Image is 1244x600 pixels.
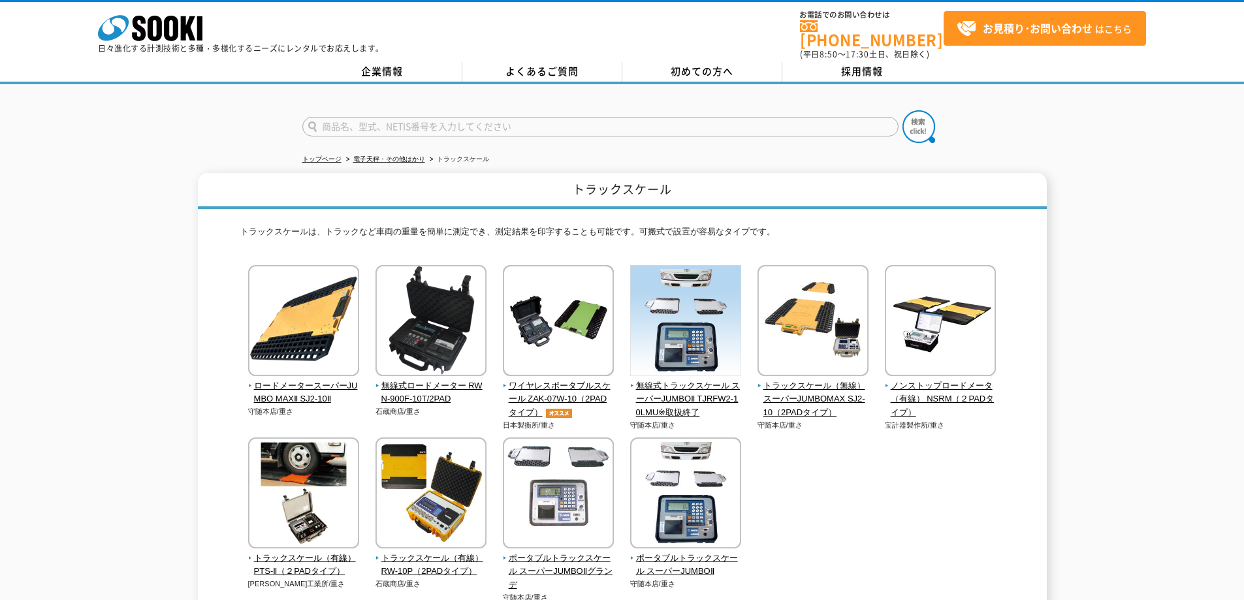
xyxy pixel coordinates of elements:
span: ノンストップロードメータ（有線） NSRM（２PADタイプ） [885,379,997,420]
a: トップページ [302,155,342,163]
a: トラックスケール（有線） PTS-Ⅱ（２PADタイプ） [248,539,360,578]
p: [PERSON_NAME]工業所/重さ [248,578,360,590]
img: 無線式トラックスケール スーパーJUMBOⅡ TJRFW2-10LMU※取扱終了 [630,265,741,379]
p: 日々進化する計測技術と多種・多様化するニーズにレンタルでお応えします。 [98,44,384,52]
a: トラックスケール（有線） RW-10P（2PADタイプ） [375,539,487,578]
a: ノンストップロードメータ（有線） NSRM（２PADタイプ） [885,367,997,420]
strong: お見積り･お問い合わせ [983,20,1092,36]
a: ワイヤレスポータブルスケール ZAK-07W-10（2PADタイプ）オススメ [503,367,614,420]
a: 企業情報 [302,62,462,82]
p: 守随本店/重さ [630,578,742,590]
a: お見積り･お問い合わせはこちら [944,11,1146,46]
img: トラックスケール（有線） PTS-Ⅱ（２PADタイプ） [248,437,359,552]
img: 無線式ロードメーター RWN-900F-10T/2PAD [375,265,486,379]
p: 石蔵商店/重さ [375,578,487,590]
img: オススメ [543,409,575,418]
img: ポータブルトラックスケール スーパーJUMBOⅡグランデ [503,437,614,552]
p: 守随本店/重さ [758,420,869,431]
span: トラックスケール（有線） PTS-Ⅱ（２PADタイプ） [248,552,360,579]
img: トラックスケール（有線） RW-10P（2PADタイプ） [375,437,486,552]
span: 無線式トラックスケール スーパーJUMBOⅡ TJRFW2-10LMU※取扱終了 [630,379,742,420]
input: 商品名、型式、NETIS番号を入力してください [302,117,899,136]
img: トラックスケール（無線） スーパーJUMBOMAX SJ2-10（2PADタイプ） [758,265,869,379]
a: ポータブルトラックスケール スーパーJUMBOⅡ [630,539,742,578]
p: 石蔵商店/重さ [375,406,487,417]
span: トラックスケール（無線） スーパーJUMBOMAX SJ2-10（2PADタイプ） [758,379,869,420]
span: 無線式ロードメーター RWN-900F-10T/2PAD [375,379,487,407]
img: btn_search.png [902,110,935,143]
h1: トラックスケール [198,173,1047,209]
span: (平日 ～ 土日、祝日除く) [800,48,929,60]
a: [PHONE_NUMBER] [800,20,944,47]
span: ポータブルトラックスケール スーパーJUMBOⅡ [630,552,742,579]
li: トラックスケール [427,153,489,166]
span: はこちら [957,19,1132,39]
a: 無線式ロードメーター RWN-900F-10T/2PAD [375,367,487,406]
p: 守随本店/重さ [248,406,360,417]
img: ノンストップロードメータ（有線） NSRM（２PADタイプ） [885,265,996,379]
a: よくあるご質問 [462,62,622,82]
img: ロードメータースーパーJUMBO MAXⅡ SJ2-10Ⅱ [248,265,359,379]
span: お電話でのお問い合わせは [800,11,944,19]
a: 採用情報 [782,62,942,82]
a: トラックスケール（無線） スーパーJUMBOMAX SJ2-10（2PADタイプ） [758,367,869,420]
a: 無線式トラックスケール スーパーJUMBOⅡ TJRFW2-10LMU※取扱終了 [630,367,742,420]
p: 宝計器製作所/重さ [885,420,997,431]
p: 日本製衡所/重さ [503,420,614,431]
span: 17:30 [846,48,869,60]
span: ワイヤレスポータブルスケール ZAK-07W-10（2PADタイプ） [503,379,614,420]
a: ポータブルトラックスケール スーパーJUMBOⅡグランデ [503,539,614,592]
span: ポータブルトラックスケール スーパーJUMBOⅡグランデ [503,552,614,592]
img: ワイヤレスポータブルスケール ZAK-07W-10（2PADタイプ） [503,265,614,379]
a: 電子天秤・その他はかり [353,155,425,163]
span: ロードメータースーパーJUMBO MAXⅡ SJ2-10Ⅱ [248,379,360,407]
a: 初めての方へ [622,62,782,82]
a: ロードメータースーパーJUMBO MAXⅡ SJ2-10Ⅱ [248,367,360,406]
p: 守随本店/重さ [630,420,742,431]
img: ポータブルトラックスケール スーパーJUMBOⅡ [630,437,741,552]
span: トラックスケール（有線） RW-10P（2PADタイプ） [375,552,487,579]
p: トラックスケールは、トラックなど車両の重量を簡単に測定でき、測定結果を印字することも可能です。可搬式で設置が容易なタイプです。 [240,225,1004,245]
span: 8:50 [820,48,838,60]
span: 初めての方へ [671,64,733,78]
